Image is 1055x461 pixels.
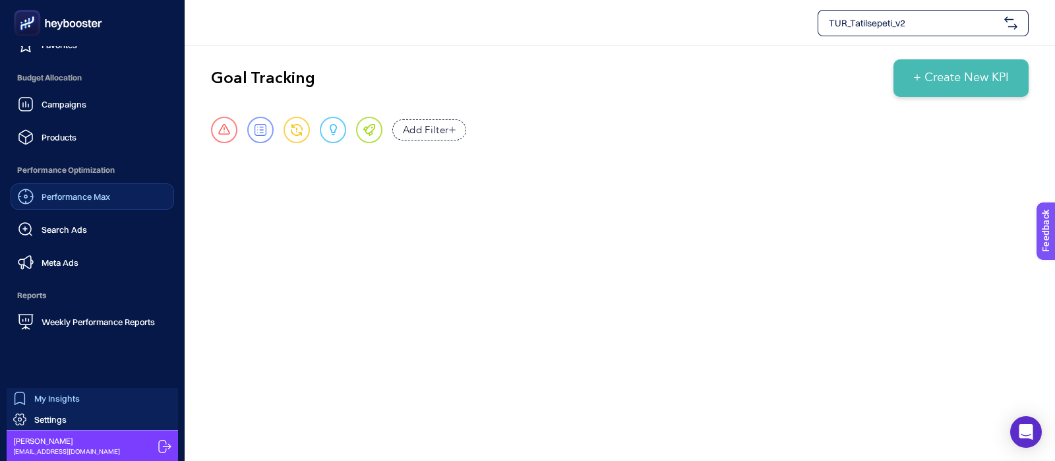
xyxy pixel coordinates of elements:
[11,124,174,150] a: Products
[42,99,86,109] span: Campaigns
[11,65,174,91] span: Budget Allocation
[11,282,174,309] span: Reports
[11,216,174,243] a: Search Ads
[1004,16,1017,30] img: svg%3e
[42,224,87,235] span: Search Ads
[13,446,120,456] span: [EMAIL_ADDRESS][DOMAIN_NAME]
[11,249,174,276] a: Meta Ads
[42,132,76,142] span: Products
[893,59,1029,97] button: + Create New KPI
[42,317,155,327] span: Weekly Performance Reports
[13,436,120,446] span: [PERSON_NAME]
[11,309,174,335] a: Weekly Performance Reports
[11,183,174,210] a: Performance Max
[211,68,315,89] h2: Goal Tracking
[42,191,110,202] span: Performance Max
[913,69,1009,87] span: + Create New KPI
[11,157,174,183] span: Performance Optimization
[7,409,178,430] a: Settings
[34,393,80,404] span: My Insights
[7,388,178,409] a: My Insights
[8,4,50,15] span: Feedback
[449,127,456,133] img: add filter
[11,91,174,117] a: Campaigns
[42,257,78,268] span: Meta Ads
[1010,416,1042,448] div: Open Intercom Messenger
[829,16,999,30] span: TUR_Tatilsepeti_v2
[403,123,449,138] span: Add Filter
[34,414,67,425] span: Settings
